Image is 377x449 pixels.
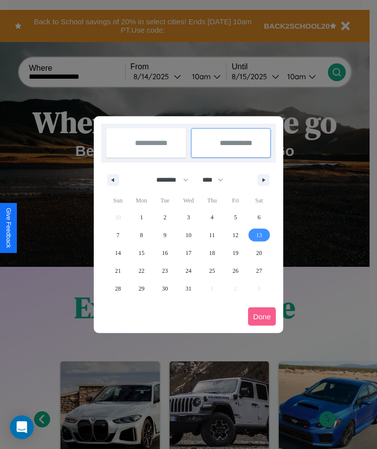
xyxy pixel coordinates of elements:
[106,280,129,298] button: 28
[177,193,200,208] span: Wed
[140,208,143,226] span: 1
[248,193,271,208] span: Sat
[115,244,121,262] span: 14
[248,262,271,280] button: 27
[248,208,271,226] button: 6
[153,262,177,280] button: 23
[138,262,144,280] span: 22
[162,244,168,262] span: 16
[257,208,260,226] span: 6
[233,262,239,280] span: 26
[10,415,34,439] div: Open Intercom Messenger
[138,280,144,298] span: 29
[115,262,121,280] span: 21
[234,208,237,226] span: 5
[224,262,247,280] button: 26
[106,244,129,262] button: 14
[233,244,239,262] span: 19
[162,280,168,298] span: 30
[5,208,12,248] div: Give Feedback
[186,244,191,262] span: 17
[140,226,143,244] span: 8
[153,226,177,244] button: 9
[162,262,168,280] span: 23
[177,280,200,298] button: 31
[129,244,153,262] button: 15
[209,244,215,262] span: 18
[200,262,224,280] button: 25
[106,226,129,244] button: 7
[200,208,224,226] button: 4
[233,226,239,244] span: 12
[256,262,262,280] span: 27
[153,193,177,208] span: Tue
[153,244,177,262] button: 16
[200,244,224,262] button: 18
[186,280,191,298] span: 31
[106,262,129,280] button: 21
[256,244,262,262] span: 20
[115,280,121,298] span: 28
[224,193,247,208] span: Fri
[209,262,215,280] span: 25
[224,244,247,262] button: 19
[248,244,271,262] button: 20
[129,193,153,208] span: Mon
[177,226,200,244] button: 10
[138,244,144,262] span: 15
[164,208,167,226] span: 2
[153,208,177,226] button: 2
[129,226,153,244] button: 8
[177,262,200,280] button: 24
[224,226,247,244] button: 12
[224,208,247,226] button: 5
[256,226,262,244] span: 13
[117,226,120,244] span: 7
[209,226,215,244] span: 11
[248,226,271,244] button: 13
[186,226,191,244] span: 10
[200,193,224,208] span: Thu
[248,307,276,326] button: Done
[186,262,191,280] span: 24
[153,280,177,298] button: 30
[129,280,153,298] button: 29
[129,262,153,280] button: 22
[106,193,129,208] span: Sun
[177,208,200,226] button: 3
[129,208,153,226] button: 1
[210,208,213,226] span: 4
[164,226,167,244] span: 9
[200,226,224,244] button: 11
[177,244,200,262] button: 17
[187,208,190,226] span: 3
